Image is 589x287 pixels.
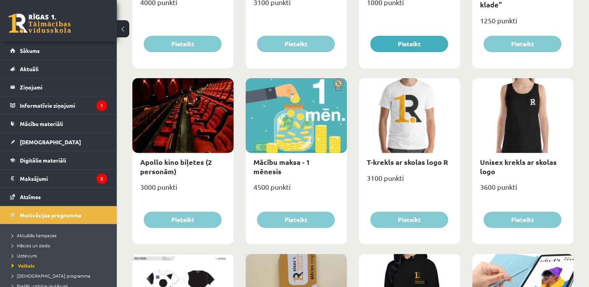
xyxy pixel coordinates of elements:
[10,60,107,78] a: Aktuāli
[144,36,222,52] button: Pieteikt
[12,242,109,249] a: Mācies un ziedo
[10,78,107,96] a: Ziņojumi
[20,120,63,127] span: Mācību materiāli
[257,212,335,228] button: Pieteikt
[9,14,71,33] a: Rīgas 1. Tālmācības vidusskola
[12,262,109,269] a: Veikals
[20,157,66,164] span: Digitālie materiāli
[20,96,107,114] legend: Informatīvie ziņojumi
[257,36,335,52] button: Pieteikt
[132,180,234,200] div: 3000 punkti
[20,170,107,187] legend: Maksājumi
[484,36,561,52] button: Pieteikt
[12,273,90,279] span: [DEMOGRAPHIC_DATA] programma
[370,36,448,52] button: Pieteikt
[253,157,310,175] a: Mācību maksa - 1 mēnesis
[12,252,109,259] a: Uzdevumi
[20,193,41,200] span: Atzīmes
[10,42,107,59] a: Sākums
[12,242,50,248] span: Mācies un ziedo
[12,272,109,279] a: [DEMOGRAPHIC_DATA] programma
[480,157,557,175] a: Unisex krekls ar skolas logo
[12,232,56,238] span: Aktuālās kampaņas
[10,133,107,151] a: [DEMOGRAPHIC_DATA]
[12,232,109,239] a: Aktuālās kampaņas
[246,180,347,200] div: 4500 punkti
[10,96,107,114] a: Informatīvie ziņojumi1
[329,78,347,91] img: Atlaide
[97,173,107,184] i: 2
[20,212,81,219] span: Motivācijas programma
[12,252,37,259] span: Uzdevumi
[359,171,460,191] div: 3100 punkti
[367,157,448,166] a: T-krekls ar skolas logo R
[472,14,573,33] div: 1250 punkti
[12,262,35,269] span: Veikals
[20,47,40,54] span: Sākums
[370,212,448,228] button: Pieteikt
[10,206,107,224] a: Motivācijas programma
[10,188,107,206] a: Atzīmes
[10,115,107,133] a: Mācību materiāli
[10,170,107,187] a: Maksājumi2
[144,212,222,228] button: Pieteikt
[20,65,39,72] span: Aktuāli
[140,157,212,175] a: Apollo kino biļetes (2 personām)
[20,138,81,145] span: [DEMOGRAPHIC_DATA]
[20,78,107,96] legend: Ziņojumi
[10,151,107,169] a: Digitālie materiāli
[484,212,561,228] button: Pieteikt
[97,100,107,111] i: 1
[472,180,573,200] div: 3600 punkti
